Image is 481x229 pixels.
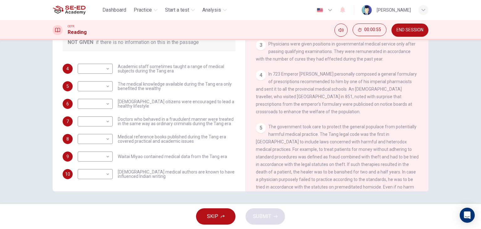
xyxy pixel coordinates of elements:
span: Practice [134,6,152,14]
span: 8 [66,137,69,141]
span: [DEMOGRAPHIC_DATA] citizens were encouraged to lead a healthy lifestyle [118,99,235,108]
span: Waitai Miyao contained medical data from the Tang era [118,154,227,159]
div: 4 [256,70,266,80]
span: CEFR [68,24,74,29]
a: SE-ED Academy logo [53,4,100,16]
span: 7 [66,119,69,124]
span: 10 [65,172,70,176]
span: Physicians were given positions in governmental medical service only after passing qualifying exa... [256,41,416,61]
span: Academic staff sometimes taught a range of medical subjects during the Tang era [118,64,235,73]
button: Practice [131,4,160,16]
span: Start a test [165,6,189,14]
span: Doctors who behaved in a fraudulent manner were treated in the same way as ordinary criminals dur... [118,117,235,126]
span: 6 [66,102,69,106]
span: Dashboard [102,6,126,14]
button: END SESSION [391,24,428,37]
span: [DEMOGRAPHIC_DATA] medical authors are known to have influenced Indian writing [118,170,235,178]
span: 4 [66,67,69,71]
button: 00:00:55 [353,24,386,36]
button: Analysis [200,4,229,16]
span: 00:00:55 [364,27,381,32]
span: END SESSION [396,28,423,33]
div: 3 [256,40,266,50]
h1: Reading [68,29,87,36]
img: en [316,8,324,13]
button: Dashboard [100,4,129,16]
span: Medical reference books published during the Tang era covered practical and academic issues [118,135,235,143]
div: Mute [334,24,348,37]
img: Profile picture [362,5,372,15]
button: Start a test [163,4,197,16]
span: 5 [66,84,69,88]
span: The medical knowledge available during the Tang era only benefited the wealthy [118,82,235,91]
span: Analysis [202,6,221,14]
span: The government took care to protect the general populace from potentially harmful medical practic... [256,124,419,197]
div: Hide [353,24,386,37]
span: In 723 Emperor [PERSON_NAME] personally composed a general formulary of prescriptions recommended... [256,72,417,114]
img: SE-ED Academy logo [53,4,85,16]
button: SKIP [196,208,235,225]
div: 5 [256,123,266,133]
span: 9 [66,154,69,159]
span: SKIP [207,212,218,221]
span: NOT GIVEN [68,39,93,46]
span: if there is no information on this in the passage [96,39,199,46]
div: Open Intercom Messenger [460,208,475,223]
div: [PERSON_NAME] [377,6,411,14]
